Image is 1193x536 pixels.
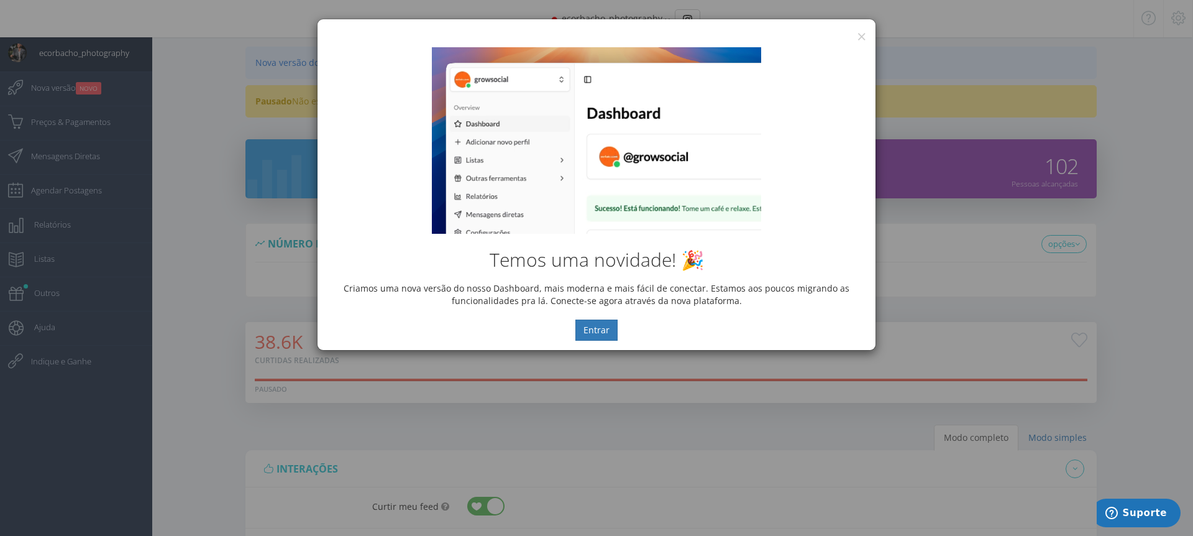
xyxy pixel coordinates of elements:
button: × [857,28,866,45]
iframe: Abre um widget para que você possa encontrar mais informações [1097,499,1181,530]
h2: Temos uma novidade! 🎉 [327,249,866,270]
button: Entrar [575,320,618,341]
p: Criamos uma nova versão do nosso Dashboard, mais moderna e mais fácil de conectar. Estamos aos po... [327,282,866,307]
img: New Dashboard [432,47,761,234]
